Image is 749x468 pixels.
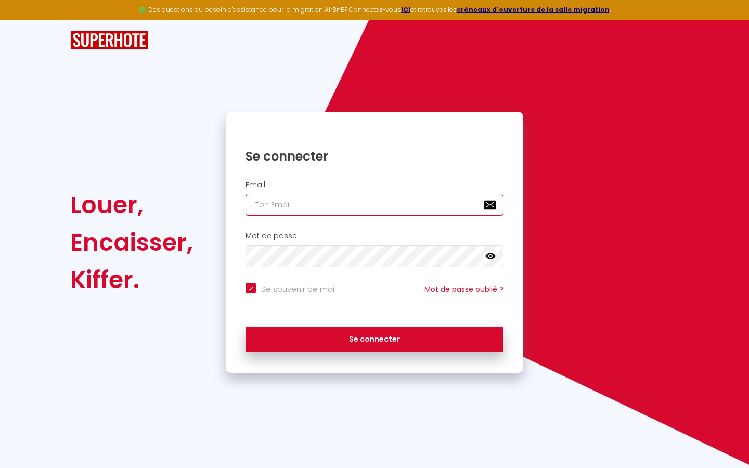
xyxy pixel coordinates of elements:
[70,31,148,50] img: SuperHote logo
[70,261,193,298] div: Kiffer.
[70,186,193,224] div: Louer,
[424,284,503,294] a: Mot de passe oublié ?
[246,148,503,164] h1: Se connecter
[8,4,40,35] button: Ouvrir le widget de chat LiveChat
[246,231,503,240] h2: Mot de passe
[246,194,503,216] input: Ton Email
[401,5,410,14] a: ICI
[246,180,503,189] h2: Email
[70,224,193,261] div: Encaisser,
[457,5,610,14] a: créneaux d'ouverture de la salle migration
[246,327,503,353] button: Se connecter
